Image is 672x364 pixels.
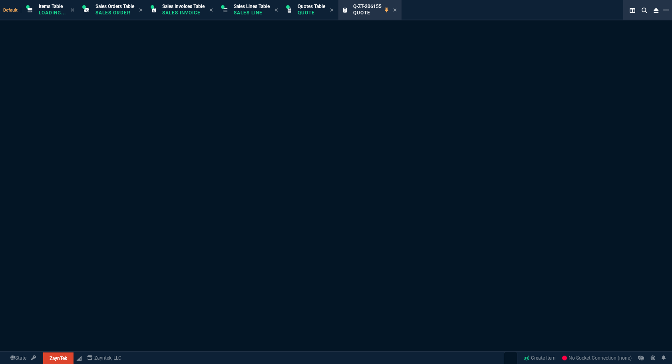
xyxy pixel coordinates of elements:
[29,354,38,362] a: API TOKEN
[562,355,632,361] span: No Socket Connection (none)
[162,4,205,9] span: Sales Invoices Table
[95,4,134,9] span: Sales Orders Table
[298,10,325,16] p: Quote
[95,10,134,16] p: Sales Order
[234,4,270,9] span: Sales Lines Table
[8,354,29,362] a: Global State
[393,7,397,14] nx-icon: Close Tab
[3,8,21,13] span: Default
[234,10,270,16] p: Sales Line
[139,7,143,14] nx-icon: Close Tab
[39,10,66,16] p: Loading...
[209,7,213,14] nx-icon: Close Tab
[71,7,74,14] nx-icon: Close Tab
[521,352,559,364] a: Create Item
[650,6,662,15] nx-icon: Close Workbench
[162,10,202,16] p: Sales Invoice
[353,4,382,9] span: Q-ZT-206155
[626,6,638,15] nx-icon: Split Panels
[39,4,63,9] span: Items Table
[353,10,382,16] p: Quote
[330,7,334,14] nx-icon: Close Tab
[85,354,124,362] a: msbcCompanyName
[663,6,669,14] nx-icon: Open New Tab
[298,4,325,9] span: Quotes Table
[638,6,650,15] nx-icon: Search
[274,7,278,14] nx-icon: Close Tab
